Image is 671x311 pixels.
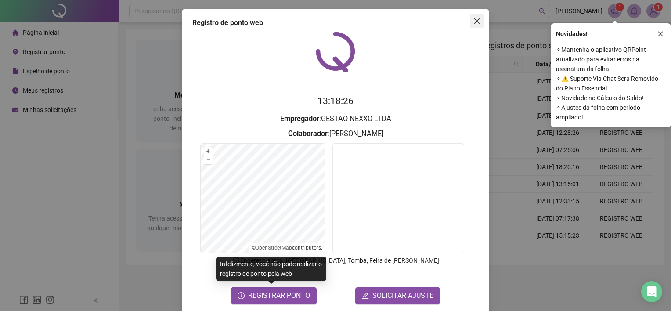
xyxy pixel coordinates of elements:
[192,256,479,265] p: Endereço aprox. : [GEOGRAPHIC_DATA], Tomba, Feira de [PERSON_NAME]
[256,245,292,251] a: OpenStreetMap
[216,257,326,281] div: Infelizmente, você não pode realizar o registro de ponto pela web
[556,29,588,39] span: Novidades !
[556,74,666,93] span: ⚬ ⚠️ Suporte Via Chat Será Removido do Plano Essencial
[372,290,433,301] span: SOLICITAR AJUSTE
[641,281,662,302] div: Open Intercom Messenger
[238,292,245,299] span: clock-circle
[192,113,479,125] h3: : GESTAO NEXXO LTDA
[231,287,317,304] button: REGISTRAR PONTO
[280,115,319,123] strong: Empregador
[288,130,328,138] strong: Colaborador
[192,18,479,28] div: Registro de ponto web
[556,45,666,74] span: ⚬ Mantenha o aplicativo QRPoint atualizado para evitar erros na assinatura da folha!
[204,156,213,164] button: –
[317,96,354,106] time: 13:18:26
[657,31,664,37] span: close
[316,32,355,72] img: QRPoint
[252,245,322,251] li: © contributors.
[473,18,480,25] span: close
[204,147,213,155] button: +
[362,292,369,299] span: edit
[556,93,666,103] span: ⚬ Novidade no Cálculo do Saldo!
[556,103,666,122] span: ⚬ Ajustes da folha com período ampliado!
[248,290,310,301] span: REGISTRAR PONTO
[192,128,479,140] h3: : [PERSON_NAME]
[355,287,440,304] button: editSOLICITAR AJUSTE
[470,14,484,28] button: Close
